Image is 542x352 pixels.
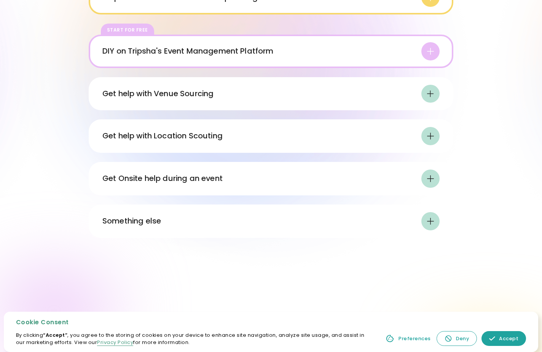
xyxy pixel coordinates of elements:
div: Preferences [399,335,431,342]
a: Preferences [384,331,432,346]
div: Start for free [107,27,148,33]
div: Get Onsite help during an event [102,170,440,188]
div: Deny [456,335,469,342]
div: DIY on Tripsha's Event Management Platform [102,42,440,60]
img: allow icon [489,336,495,342]
a: Deny [437,331,477,346]
div: Get Onsite help during an event [102,173,223,184]
div: Get help with Venue Sourcing [102,88,214,100]
div: Something else [102,216,161,227]
div: Get help with Venue Sourcing [102,85,440,103]
div: Get help with Location Scouting [102,130,223,142]
a: Privacy Policy [97,339,133,346]
p: By clicking , you agree to the storing of cookies on your device to enhance site navigation, anal... [16,331,372,346]
strong: “Accept” [43,332,67,338]
div: Something else [102,212,440,230]
div: Cookie Consent [16,318,372,327]
div: Accept [499,335,518,342]
a: Accept [481,331,526,346]
div: Get help with Location Scouting [102,127,440,145]
div: DIY on Tripsha's Event Management Platform [102,46,274,57]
